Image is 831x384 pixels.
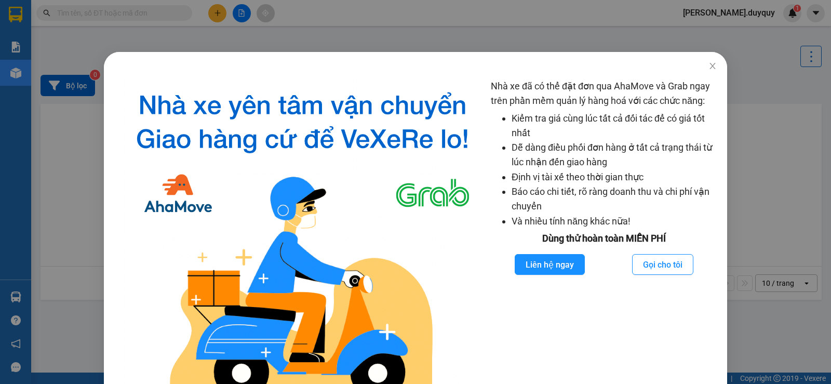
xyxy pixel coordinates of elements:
[632,254,693,275] button: Gọi cho tôi
[643,258,682,271] span: Gọi cho tôi
[708,62,717,70] span: close
[512,170,717,184] li: Định vị tài xế theo thời gian thực
[491,231,717,246] div: Dùng thử hoàn toàn MIỄN PHÍ
[512,184,717,214] li: Báo cáo chi tiết, rõ ràng doanh thu và chi phí vận chuyển
[512,214,717,229] li: Và nhiều tính năng khác nữa!
[512,140,717,170] li: Dễ dàng điều phối đơn hàng ở tất cả trạng thái từ lúc nhận đến giao hàng
[512,111,717,141] li: Kiểm tra giá cùng lúc tất cả đối tác để có giá tốt nhất
[515,254,585,275] button: Liên hệ ngay
[526,258,574,271] span: Liên hệ ngay
[698,52,727,81] button: Close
